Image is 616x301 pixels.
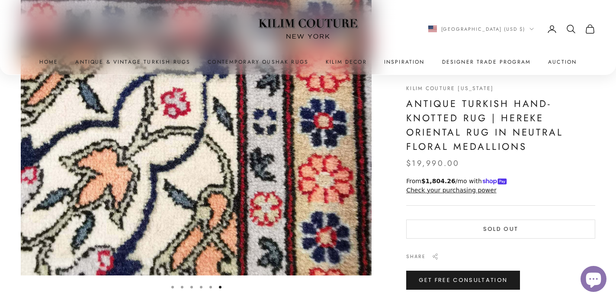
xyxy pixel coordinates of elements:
img: United States [428,26,437,32]
button: Sold out [406,220,595,239]
a: Antique & Vintage Turkish Rugs [75,58,190,66]
button: Share [406,252,439,260]
a: Contemporary Oushak Rugs [208,58,308,66]
summary: Kilim Decor [326,58,367,66]
button: Change country or currency [428,25,534,32]
nav: Primary navigation [21,58,595,66]
a: Get Free Consultation [406,271,520,290]
img: Logo of Kilim Couture New York [254,8,362,49]
a: Kilim Couture [US_STATE] [406,84,494,92]
sale-price: $19,990.00 [406,157,459,170]
h1: Antique Turkish Hand-Knotted Rug | Hereke Oriental Rug in Neutral Floral Medallions [406,97,595,154]
a: Auction [548,58,577,66]
a: Home [39,58,58,66]
span: [GEOGRAPHIC_DATA] (USD $) [441,25,526,32]
nav: Secondary navigation [428,23,596,34]
span: Share [406,252,426,260]
a: Designer Trade Program [442,58,531,66]
inbox-online-store-chat: Shopify online store chat [578,266,609,294]
a: Inspiration [384,58,425,66]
